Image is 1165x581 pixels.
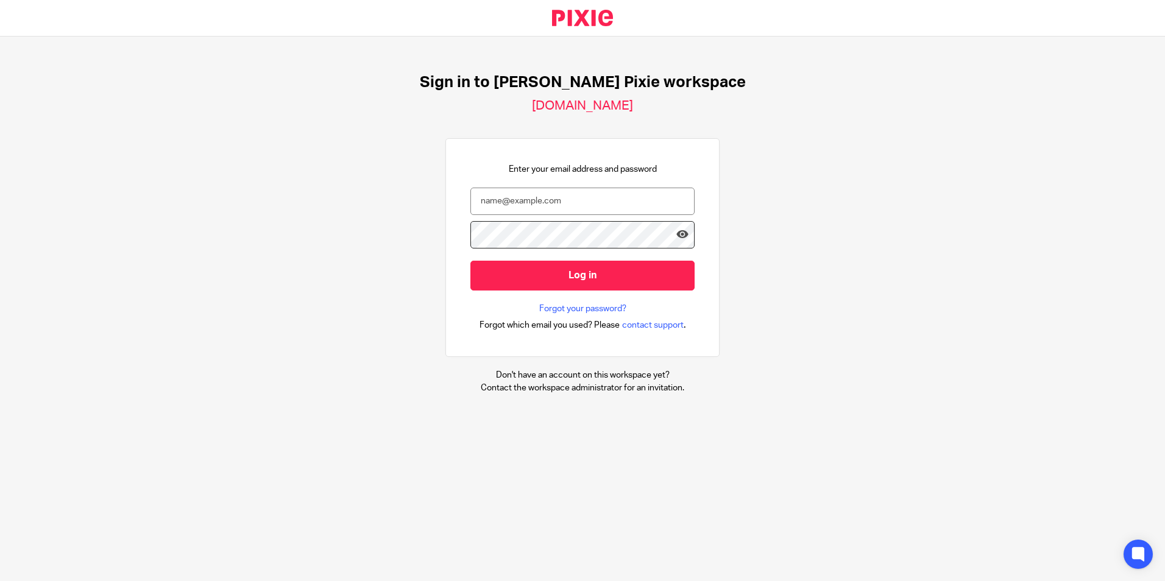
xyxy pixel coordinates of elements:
input: name@example.com [470,188,695,215]
input: Log in [470,261,695,290]
h1: Sign in to [PERSON_NAME] Pixie workspace [420,73,746,92]
p: Contact the workspace administrator for an invitation. [481,382,684,394]
div: . [480,318,686,332]
p: Don't have an account on this workspace yet? [481,369,684,381]
h2: [DOMAIN_NAME] [532,98,633,114]
p: Enter your email address and password [509,163,657,175]
span: Forgot which email you used? Please [480,319,620,331]
span: contact support [622,319,684,331]
a: Forgot your password? [539,303,626,315]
